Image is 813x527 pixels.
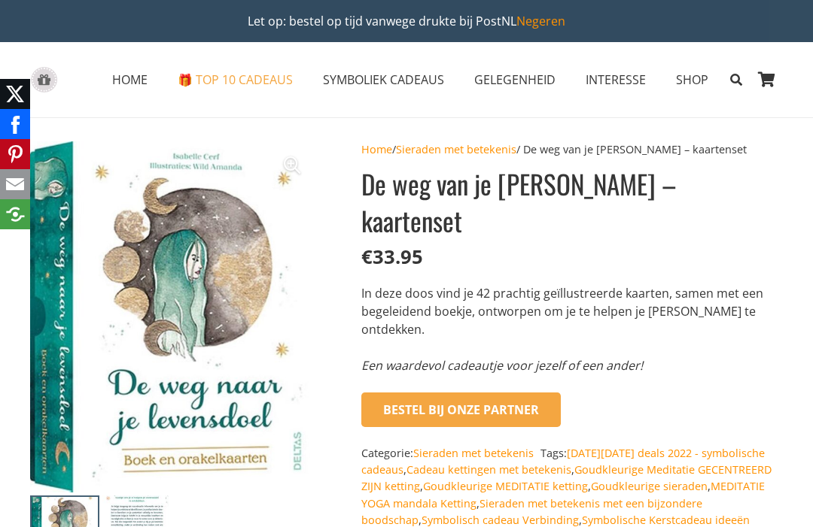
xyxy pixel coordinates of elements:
[30,67,58,93] a: gift-box-icon-grey-inspirerendwinkelen
[361,142,392,156] a: Home
[459,61,571,98] a: GELEGENHEIDGELEGENHEID Menu
[268,141,316,189] a: Afbeeldinggalerij in volledig scherm bekijken
[97,61,163,98] a: HOMEHOME Menu
[361,446,537,460] span: Categorie:
[422,513,579,527] a: Symbolisch cadeau Verbinding
[163,61,308,98] a: 🎁 TOP 10 CADEAUS🎁 TOP 10 CADEAUS Menu
[361,141,783,158] nav: Breadcrumb
[361,165,783,239] h1: De weg van je [PERSON_NAME] – kaartenset
[361,244,373,270] span: €
[361,496,702,527] a: Sieraden met betekenis met een bijzondere boodschap
[178,71,293,88] span: 🎁 TOP 10 CADEAUS
[112,71,148,88] span: HOME
[423,479,588,493] a: Goudkleurige MEDITATIE ketting
[571,61,661,98] a: INTERESSEINTERESSE Menu
[308,61,459,98] a: SYMBOLIEK CADEAUSSYMBOLIEK CADEAUS Menu
[361,479,765,510] a: MEDITATIE YOGA mandala Ketting
[361,284,783,338] p: In deze doos vind je 42 prachtig geïllustreerde kaarten, samen met een begeleidend boekje, ontwor...
[591,479,708,493] a: Goudkleurige sieraden
[413,446,534,460] a: Sieraden met betekenis
[361,244,423,270] bdi: 33.95
[750,42,783,117] a: Winkelwagen
[723,61,750,98] a: Zoeken
[406,462,571,477] a: Cadeau kettingen met betekenis
[323,71,444,88] span: SYMBOLIEK CADEAUS
[396,142,516,156] a: Sieraden met betekenis
[474,71,556,88] span: GELEGENHEID
[586,71,646,88] span: INTERESSE
[361,357,643,374] em: Een waardevol cadeautje voor jezelf of een ander!
[361,392,561,427] button: Bestel bij onze Partner
[516,13,565,29] a: Negeren
[676,71,708,88] span: SHOP
[661,61,723,98] a: SHOPSHOP Menu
